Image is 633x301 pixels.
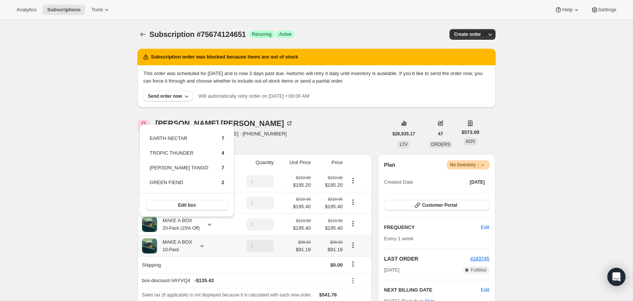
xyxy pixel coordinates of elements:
[222,150,224,156] span: 4
[465,177,489,187] button: [DATE]
[466,139,475,144] span: AOV
[148,93,182,99] div: Send order now
[199,92,309,100] p: Will automatically retry order on [DATE] • 08:00 AM
[296,246,311,253] span: $91.19
[384,255,470,263] h2: LAST ORDER
[328,197,342,201] small: $210.00
[163,226,200,231] small: 20-Pack (15% Off)
[598,7,616,13] span: Settings
[142,277,343,284] div: box-discount-VAYVQ4
[384,266,399,274] span: [DATE]
[315,203,343,210] span: $195.40
[384,236,413,241] span: Every 1 week
[328,175,342,180] small: $210.00
[607,268,625,286] div: Open Intercom Messenger
[296,175,311,180] small: $210.00
[178,202,196,208] span: Edit box
[422,202,457,208] span: Customer Portal
[477,162,479,168] span: |
[293,203,311,210] span: $195.40
[454,31,481,37] span: Create order
[222,135,224,141] span: 7
[252,31,272,37] span: Recurring
[315,246,343,253] span: $91.19
[276,154,313,171] th: Unit Price
[347,241,359,249] button: Product actions
[384,178,413,186] span: Created Date
[462,129,479,136] span: $573.09
[138,256,230,273] th: Shipping
[330,240,342,244] small: $98.00
[347,220,359,228] button: Product actions
[471,267,486,273] span: Fulfilled
[150,30,246,38] span: Subscription #75674124651
[393,131,415,137] span: $26,935.17
[315,181,343,189] span: $195.20
[431,142,450,147] span: ORDERS
[476,221,494,233] button: Edit
[149,178,209,192] td: GREEN FIEND
[328,218,342,223] small: $210.00
[138,29,148,40] button: Subscriptions
[319,292,337,298] span: $541.76
[388,129,420,139] button: $26,935.17
[151,53,298,61] h2: Subscription order was blocked because items are out of stock
[17,7,37,13] span: Analytics
[91,7,103,13] span: Tools
[347,198,359,206] button: Product actions
[450,161,486,169] span: No Inventory
[296,218,311,223] small: $210.00
[384,224,481,231] h2: FREQUENCY
[470,255,489,263] button: #183745
[146,200,228,210] button: Edit box
[43,5,85,15] button: Subscriptions
[470,179,485,185] span: [DATE]
[163,247,179,252] small: 10-Pack
[144,91,193,101] button: Send order now
[434,129,448,139] button: 47
[157,238,193,253] div: MAKE A BOX
[222,165,224,170] span: 7
[450,29,485,40] button: Create order
[481,224,489,231] span: Edit
[438,131,443,137] span: 47
[400,142,408,147] span: LTV
[144,70,489,85] p: This order was scheduled for [DATE] and is now 3 days past due. Awtomic will retry it daily until...
[384,161,395,169] h2: Plan
[296,197,311,201] small: $210.00
[586,5,621,15] button: Settings
[12,5,41,15] button: Analytics
[313,154,345,171] th: Price
[142,238,157,253] img: product img
[298,240,311,244] small: $98.00
[384,286,481,294] h2: NEXT BILLING DATE
[194,277,214,284] span: - $135.43
[315,224,343,232] span: $195.40
[481,286,489,294] button: Edit
[149,149,209,163] td: TROPIC THUNDER
[279,31,292,37] span: Active
[47,7,81,13] span: Subscriptions
[222,180,224,185] span: 2
[293,224,311,232] span: $195.40
[149,164,209,178] td: [PERSON_NAME] TANGO
[562,7,572,13] span: Help
[384,200,489,210] button: Customer Portal
[149,134,209,148] td: EARTH NECTAR
[87,5,115,15] button: Tools
[230,154,276,171] th: Quantity
[347,260,359,268] button: Shipping actions
[470,256,489,261] a: #183745
[330,262,343,268] span: $0.00
[142,292,312,298] span: Sales tax (if applicable) is not displayed because it is calculated with each new order.
[293,181,311,189] span: $195.20
[347,177,359,185] button: Product actions
[157,217,200,232] div: MAKE A BOX
[550,5,584,15] button: Help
